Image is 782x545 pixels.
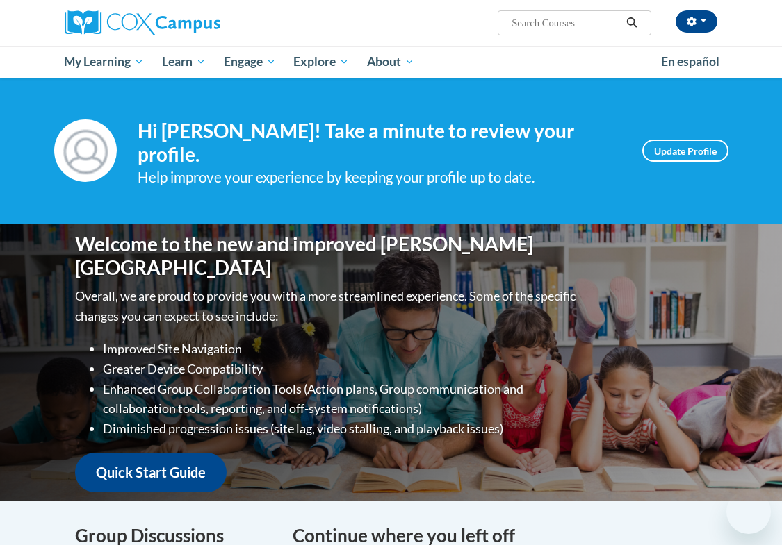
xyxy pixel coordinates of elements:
li: Diminished progression issues (site lag, video stalling, and playback issues) [103,419,579,439]
a: Engage [215,46,285,78]
a: Explore [284,46,358,78]
li: Improved Site Navigation [103,339,579,359]
img: Cox Campus [65,10,220,35]
a: About [358,46,423,78]
h1: Welcome to the new and improved [PERSON_NAME][GEOGRAPHIC_DATA] [75,233,579,279]
iframe: Button to launch messaging window [726,489,771,534]
span: Explore [293,53,349,70]
a: Cox Campus [65,10,268,35]
span: Engage [224,53,276,70]
span: Learn [162,53,206,70]
a: Update Profile [642,140,728,162]
div: Help improve your experience by keeping your profile up to date. [138,166,621,189]
button: Account Settings [676,10,717,33]
button: Search [621,15,642,31]
li: Greater Device Compatibility [103,359,579,379]
span: My Learning [64,53,144,70]
h4: Hi [PERSON_NAME]! Take a minute to review your profile. [138,119,621,166]
div: Main menu [54,46,728,78]
a: Quick Start Guide [75,453,227,492]
span: About [367,53,414,70]
input: Search Courses [510,15,621,31]
a: En español [652,47,728,76]
a: Learn [153,46,215,78]
span: En español [661,54,719,69]
img: Profile Image [54,119,117,182]
p: Overall, we are proud to provide you with a more streamlined experience. Some of the specific cha... [75,286,579,326]
li: Enhanced Group Collaboration Tools (Action plans, Group communication and collaboration tools, re... [103,379,579,419]
a: My Learning [56,46,154,78]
